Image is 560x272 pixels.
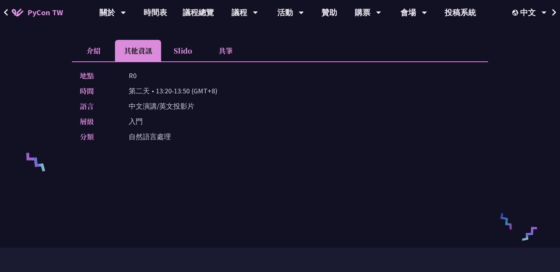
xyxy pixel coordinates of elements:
img: Locale Icon [512,10,520,16]
p: 層級 [80,116,113,127]
p: 語言 [80,100,113,112]
p: 入門 [129,116,143,127]
li: 介紹 [72,40,115,61]
p: 地點 [80,70,113,81]
img: Home icon of PyCon TW 2025 [12,9,23,16]
p: 中文演講/英文投影片 [129,100,194,112]
li: 其他資訊 [115,40,161,61]
p: 時間 [80,85,113,97]
p: R0 [129,70,136,81]
span: PyCon TW [27,7,63,18]
li: Slido [161,40,204,61]
a: PyCon TW [4,3,71,22]
p: 分類 [80,131,113,142]
li: 共筆 [204,40,247,61]
p: 自然語言處理 [129,131,171,142]
p: 第二天 • 13:20-13:50 (GMT+8) [129,85,217,97]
